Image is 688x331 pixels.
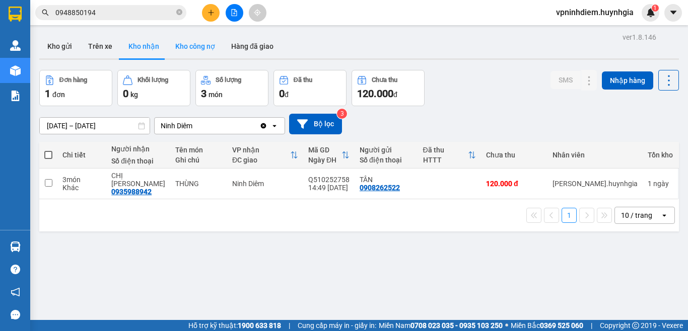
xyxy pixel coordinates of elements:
span: question-circle [11,265,20,274]
span: close-circle [176,8,182,18]
th: Toggle SortBy [303,142,355,169]
button: SMS [551,71,581,89]
div: ĐC giao [232,156,290,164]
span: caret-down [669,8,678,17]
span: 0 [279,88,285,100]
span: search [42,9,49,16]
button: Đơn hàng1đơn [39,70,112,106]
span: close-circle [176,9,182,15]
span: đ [285,91,289,99]
span: ngày [653,180,669,188]
button: Kho nhận [120,34,167,58]
th: Toggle SortBy [418,142,481,169]
div: HTTT [423,156,468,164]
div: ver 1.8.146 [623,32,656,43]
div: Người nhận [111,145,165,153]
div: Số lượng [216,76,241,84]
img: warehouse-icon [10,65,21,76]
div: TÂN [360,176,413,184]
div: 0935988942 [111,188,152,196]
div: Mã GD [308,146,341,154]
span: plus [208,9,215,16]
div: Số điện thoại [360,156,413,164]
span: | [591,320,592,331]
div: 14:49 [DATE] [308,184,350,192]
span: 120.000 [357,88,393,100]
img: logo-vxr [9,7,22,22]
span: Miền Bắc [511,320,583,331]
span: notification [11,287,20,297]
button: Kho công nợ [167,34,223,58]
div: Chưa thu [486,151,542,159]
span: 3 [201,88,207,100]
div: 120.000 đ [486,180,542,188]
div: CHỊ HÀ [111,172,165,188]
img: warehouse-icon [10,40,21,51]
span: món [209,91,223,99]
div: Nhân viên [553,151,638,159]
img: icon-new-feature [646,8,655,17]
span: Miền Nam [379,320,503,331]
div: Đã thu [423,146,468,154]
span: message [11,310,20,319]
div: Khác [62,184,101,192]
button: caret-down [664,4,682,22]
span: đơn [52,91,65,99]
span: 1 [45,88,50,100]
div: Chưa thu [372,76,397,84]
svg: open [270,122,279,130]
div: 10 / trang [621,210,652,220]
span: Hỗ trợ kỹ thuật: [188,320,281,331]
svg: Clear value [259,122,267,130]
img: warehouse-icon [10,241,21,252]
button: Đã thu0đ [273,70,347,106]
sup: 3 [337,109,347,119]
button: Nhập hàng [602,71,653,90]
span: | [289,320,290,331]
span: copyright [632,322,639,329]
span: vpninhdiem.huynhgia [548,6,642,19]
div: Tên món [175,146,222,154]
button: Hàng đã giao [223,34,282,58]
button: Số lượng3món [195,70,268,106]
div: Chi tiết [62,151,101,159]
span: kg [130,91,138,99]
div: Ngày ĐH [308,156,341,164]
button: plus [202,4,220,22]
th: Toggle SortBy [227,142,303,169]
div: Ghi chú [175,156,222,164]
div: 1 [648,180,673,188]
input: Selected Ninh Diêm. [193,121,194,131]
div: Tồn kho [648,151,673,159]
div: THÙNG [175,180,222,188]
span: 1 [653,5,657,12]
button: Khối lượng0kg [117,70,190,106]
div: Đã thu [294,76,312,84]
span: đ [393,91,397,99]
span: 0 [123,88,128,100]
strong: 0708 023 035 - 0935 103 250 [410,321,503,329]
span: Cung cấp máy in - giấy in: [298,320,376,331]
button: Kho gửi [39,34,80,58]
svg: open [660,211,668,219]
button: Chưa thu120.000đ [352,70,425,106]
img: solution-icon [10,91,21,101]
strong: 1900 633 818 [238,321,281,329]
div: Đơn hàng [59,76,87,84]
div: Khối lượng [137,76,168,84]
span: file-add [231,9,238,16]
div: nguyen.huynhgia [553,180,638,188]
sup: 1 [652,5,659,12]
button: Bộ lọc [289,114,342,134]
div: Người gửi [360,146,413,154]
div: Ninh Diêm [232,180,298,188]
div: 3 món [62,176,101,184]
span: aim [254,9,261,16]
div: VP nhận [232,146,290,154]
span: ⚪️ [505,323,508,327]
button: Trên xe [80,34,120,58]
button: file-add [226,4,243,22]
div: 0908262522 [360,184,400,192]
input: Select a date range. [40,118,150,134]
strong: 0369 525 060 [540,321,583,329]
